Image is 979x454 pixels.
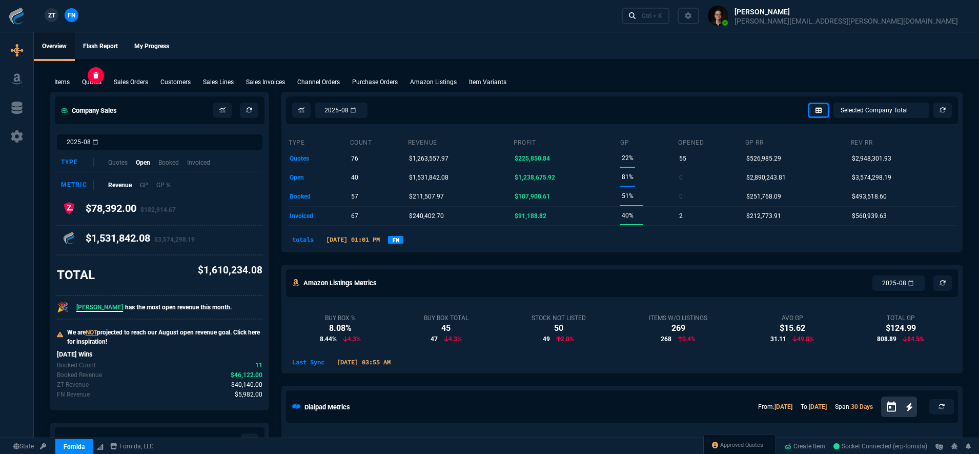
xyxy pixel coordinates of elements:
p: $2,948,301.93 [852,151,891,166]
p: spec.value [226,390,263,400]
a: Flash Report [75,32,126,61]
button: Open calendar [885,400,906,414]
div: 45 [424,322,468,334]
p: Quotes [82,77,101,87]
p: Sales Invoices [246,77,285,87]
p: $91,188.82 [515,209,546,223]
p: Quotes [108,158,128,167]
p: $107,900.61 [515,189,550,204]
p: Items [54,77,70,87]
a: 30 Days [851,403,873,410]
p: 0.4% [678,334,696,344]
h6: [DATE] Wins [57,350,262,359]
p: Today's zaynTek revenue [57,380,89,389]
span: Today's Booked count [255,361,262,370]
p: $251,768.09 [746,189,781,204]
p: [DATE] 01:01 PM [322,235,384,244]
h5: Dialpad Metrics [304,402,350,412]
td: invoiced [288,206,350,225]
div: $124.99 [877,322,924,334]
p: Last Sync [288,358,329,367]
a: Overview [34,32,75,61]
p: Invoiced [187,158,210,167]
span: FN [68,11,75,20]
div: Stock Not Listed [532,314,586,322]
a: FN [388,236,403,244]
th: type [288,134,350,149]
p: Purchase Orders [352,77,398,87]
p: 40 [351,170,358,185]
p: Sales Orders [114,77,148,87]
p: Customers [160,77,191,87]
p: $240,402.70 [409,209,444,223]
h5: Company Sales [61,106,117,115]
p: Amazon Listings [410,77,457,87]
th: GP [620,134,678,149]
p: 4.3% [343,334,361,344]
span: $182,914.67 [140,206,176,213]
span: [PERSON_NAME] [76,304,123,312]
h4: $78,392.00 [86,202,176,219]
span: Today's Fornida revenue [235,390,262,400]
p: Item Variants [469,77,506,87]
th: revenue [407,134,513,149]
p: $560,939.63 [852,209,887,223]
p: 55 [679,151,686,166]
a: msbcCompanyName [107,442,157,451]
a: My Progress [126,32,177,61]
a: Global State [10,442,37,451]
span: 8.44% [320,334,337,344]
p: $211,507.97 [409,189,444,204]
span: Today's Booked revenue [231,370,262,380]
p: Today's Booked count [57,361,96,370]
p: $2,890,243.81 [746,170,786,185]
div: Items w/o Listings [649,314,707,322]
th: count [350,134,407,149]
p: From: [758,402,792,411]
p: $1,263,557.97 [409,151,448,166]
a: Create Item [780,439,829,454]
td: open [288,168,350,187]
th: Rev RR [850,134,956,149]
span: 49 [543,334,550,344]
p: 4.3% [444,334,462,344]
p: 🎉 [57,300,68,314]
p: 0 [679,170,683,185]
p: $212,773.91 [746,209,781,223]
p: spec.value [222,380,263,390]
span: 268 [661,334,671,344]
div: Total GP [877,314,924,322]
p: Span: [835,402,873,411]
p: 51% [622,189,634,203]
a: API TOKEN [37,442,49,451]
div: Metric [61,181,94,190]
p: spec.value [246,361,263,370]
th: opened [678,134,745,149]
a: [DATE] [809,403,827,410]
p: 81% [622,170,634,184]
p: $1,531,842.08 [409,170,448,185]
p: 2.0% [556,334,574,344]
p: has the most open revenue this month. [76,303,232,312]
div: Type [61,158,94,167]
span: 47 [431,334,438,344]
p: 57 [351,189,358,204]
div: Buy Box Total [424,314,468,322]
p: Today's Booked revenue [57,370,102,380]
th: GP RR [745,134,850,149]
p: 2 [679,209,683,223]
h4: $1,531,842.08 [86,232,195,248]
div: 269 [649,322,707,334]
p: GP [140,181,148,190]
td: quotes [288,149,350,168]
p: 40% [622,208,634,223]
p: 49.8% [792,334,814,344]
div: 50 [532,322,586,334]
p: To: [801,402,827,411]
p: 22% [622,151,634,165]
span: Socket Connected (erp-fornida) [833,443,927,450]
div: $15.62 [770,322,814,334]
p: We are projected to reach our August open revenue goal. Click here for inspiration! [67,328,262,346]
p: totals [288,235,318,244]
a: [DATE] [774,403,792,410]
